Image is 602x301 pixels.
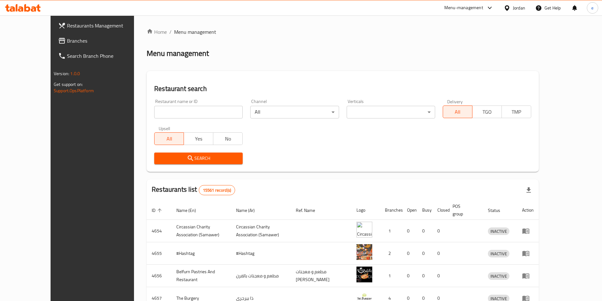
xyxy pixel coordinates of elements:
h2: Restaurant search [154,84,531,93]
td: مطعم و معجنات [PERSON_NAME] [291,265,351,287]
span: TGO [475,107,499,117]
span: Yes [186,134,211,143]
td: 0 [417,242,432,265]
th: Branches [380,201,402,220]
span: Get support on: [54,80,83,88]
div: Jordan [513,4,525,11]
span: Search [159,154,238,162]
span: INACTIVE [488,250,509,257]
img: ​Circassian ​Charity ​Association​ (Samawer) [356,222,372,238]
span: All [446,107,470,117]
td: 4656 [147,265,171,287]
button: TMP [502,105,531,118]
span: TMP [504,107,529,117]
span: INACTIVE [488,228,509,235]
div: INACTIVE [488,227,509,235]
button: Search [154,153,243,164]
td: 0 [432,265,447,287]
td: 0 [402,242,417,265]
h2: Restaurants list [152,185,235,195]
span: Name (Ar) [236,207,263,214]
span: Menu management [174,28,216,36]
div: Menu [522,227,534,235]
td: 0 [417,265,432,287]
td: 1 [380,265,402,287]
span: 15561 record(s) [199,187,235,193]
a: Restaurants Management [53,18,151,33]
label: Delivery [447,99,463,104]
div: INACTIVE [488,272,509,280]
th: Open [402,201,417,220]
nav: breadcrumb [147,28,539,36]
span: Restaurants Management [67,22,146,29]
span: ID [152,207,164,214]
span: e [591,4,593,11]
button: No [213,132,243,145]
button: Yes [184,132,213,145]
span: INACTIVE [488,273,509,280]
h2: Menu management [147,48,209,58]
input: Search for restaurant name or ID.. [154,106,243,118]
td: 0 [402,265,417,287]
td: مطعم و معجنات بالفرن [231,265,291,287]
td: Belfurn Pastries And Restaurant [171,265,231,287]
td: #Hashtag [231,242,291,265]
span: Search Branch Phone [67,52,146,60]
a: Home [147,28,167,36]
a: Support.OpsPlatform [54,87,94,95]
button: All [443,105,472,118]
th: Closed [432,201,447,220]
a: Branches [53,33,151,48]
span: No [216,134,240,143]
td: 0 [402,220,417,242]
div: Export file [521,183,536,198]
td: #Hashtag [171,242,231,265]
td: 4654 [147,220,171,242]
span: Branches [67,37,146,45]
span: POS group [453,202,475,218]
td: 4655 [147,242,171,265]
div: Total records count [199,185,235,195]
td: 2 [380,242,402,265]
div: Menu-management [444,4,483,12]
th: Busy [417,201,432,220]
img: #Hashtag [356,244,372,260]
span: All [157,134,181,143]
td: 1 [380,220,402,242]
div: Menu [522,250,534,257]
td: 0 [432,242,447,265]
span: Version: [54,69,69,78]
button: TGO [472,105,502,118]
th: Action [517,201,539,220]
img: Belfurn Pastries And Restaurant [356,267,372,282]
span: 1.0.0 [70,69,80,78]
td: 0 [432,220,447,242]
div: Menu [522,272,534,280]
label: Upsell [159,126,170,130]
li: / [169,28,172,36]
th: Logo [351,201,380,220]
span: Name (En) [176,207,204,214]
div: All [250,106,339,118]
a: Search Branch Phone [53,48,151,63]
span: Ref. Name [296,207,323,214]
div: ​ [347,106,435,118]
td: ​Circassian ​Charity ​Association​ (Samawer) [231,220,291,242]
td: ​Circassian ​Charity ​Association​ (Samawer) [171,220,231,242]
button: All [154,132,184,145]
span: Status [488,207,508,214]
td: 0 [417,220,432,242]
